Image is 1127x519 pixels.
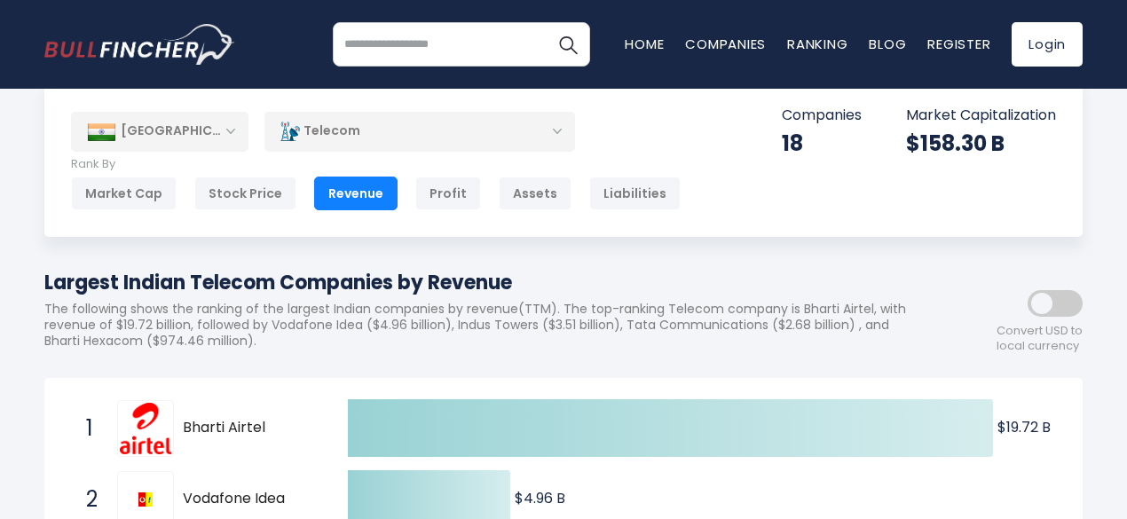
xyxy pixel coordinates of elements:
div: Stock Price [194,177,296,210]
img: Vodafone Idea [138,492,153,507]
text: $19.72 B [997,417,1051,437]
p: Companies [782,106,862,125]
span: Vodafone Idea [183,490,317,508]
div: Profit [415,177,481,210]
span: 2 [77,484,95,515]
button: Search [546,22,590,67]
div: [GEOGRAPHIC_DATA] [71,112,248,151]
span: Convert USD to local currency [997,324,1083,354]
div: Telecom [264,111,575,152]
div: Assets [499,177,571,210]
div: Liabilities [589,177,681,210]
div: Revenue [314,177,398,210]
div: Market Cap [71,177,177,210]
text: $4.96 B [515,488,565,508]
a: Ranking [787,35,847,53]
p: Market Capitalization [906,106,1056,125]
a: Register [927,35,990,53]
div: 18 [782,130,862,157]
span: 1 [77,413,95,444]
a: Companies [685,35,766,53]
a: Go to homepage [44,24,235,65]
a: Login [1012,22,1083,67]
span: Bharti Airtel [183,419,317,437]
img: Bharti Airtel [120,403,170,454]
p: The following shows the ranking of the largest Indian companies by revenue(TTM). The top-ranking ... [44,301,923,350]
div: $158.30 B [906,130,1056,157]
p: Rank By [71,157,681,172]
a: Home [625,35,664,53]
img: bullfincher logo [44,24,235,65]
h1: Largest Indian Telecom Companies by Revenue [44,268,923,297]
a: Blog [869,35,906,53]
